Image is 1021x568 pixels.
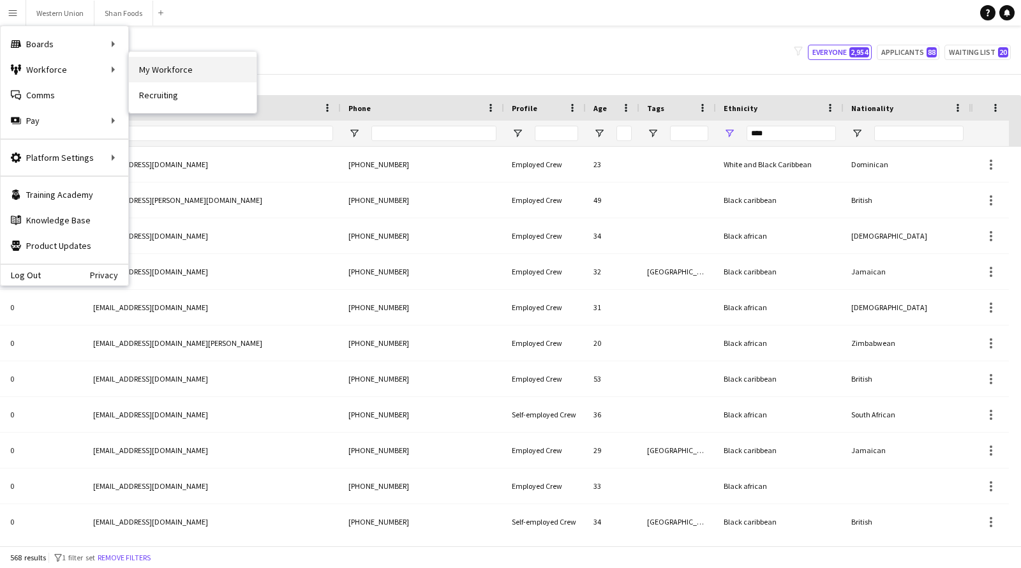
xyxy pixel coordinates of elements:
div: Zimbabwean [844,325,971,361]
div: Black caribbean [716,183,844,218]
a: Comms [1,82,128,108]
div: Black african [716,218,844,253]
div: Black african [716,290,844,325]
div: Boards [1,31,128,57]
div: Black african [716,468,844,504]
div: [EMAIL_ADDRESS][PERSON_NAME][DOMAIN_NAME] [86,183,341,218]
button: Open Filter Menu [647,128,659,139]
input: Age Filter Input [616,126,632,141]
div: [EMAIL_ADDRESS][DOMAIN_NAME][PERSON_NAME] [86,325,341,361]
div: Black caribbean [716,361,844,396]
div: [EMAIL_ADDRESS][DOMAIN_NAME] [86,397,341,432]
a: Privacy [90,270,128,280]
div: Black african [716,397,844,432]
div: 53 [586,361,639,396]
div: Pay [1,108,128,133]
div: Black caribbean [716,433,844,468]
div: Employed Crew [504,433,586,468]
div: [EMAIL_ADDRESS][DOMAIN_NAME] [86,504,341,539]
div: 49 [586,183,639,218]
div: Jamaican [844,433,971,468]
span: Ethnicity [724,103,757,113]
div: [EMAIL_ADDRESS][DOMAIN_NAME] [86,218,341,253]
span: Age [593,103,607,113]
div: [PHONE_NUMBER] [341,147,504,182]
div: 29 [586,433,639,468]
span: 2,954 [849,47,869,57]
div: Employed Crew [504,361,586,396]
div: [PHONE_NUMBER] [341,183,504,218]
div: Employed Crew [504,290,586,325]
div: 20 [586,325,639,361]
button: Applicants88 [877,45,939,60]
div: [EMAIL_ADDRESS][DOMAIN_NAME] [86,254,341,289]
div: 34 [586,504,639,539]
div: [PHONE_NUMBER] [341,325,504,361]
div: Workforce [1,57,128,82]
a: Product Updates [1,233,128,258]
div: Self-employed Crew [504,504,586,539]
div: 31 [586,290,639,325]
a: Log Out [1,270,41,280]
a: Training Academy [1,182,128,207]
div: Employed Crew [504,147,586,182]
div: Platform Settings [1,145,128,170]
a: Recruiting [129,82,257,108]
input: Ethnicity Filter Input [747,126,836,141]
div: 23 [586,147,639,182]
input: Nationality Filter Input [874,126,964,141]
div: 0 [3,290,86,325]
button: Open Filter Menu [348,128,360,139]
div: [PHONE_NUMBER] [341,218,504,253]
button: Western Union [26,1,94,26]
div: [GEOGRAPHIC_DATA] [639,433,716,468]
span: Nationality [851,103,893,113]
div: 0 [3,325,86,361]
div: Self-employed Crew [504,397,586,432]
div: 0 [3,468,86,504]
button: Open Filter Menu [593,128,605,139]
div: [PHONE_NUMBER] [341,397,504,432]
div: 34 [586,218,639,253]
div: 0 [3,504,86,539]
div: British [844,183,971,218]
div: [PHONE_NUMBER] [341,290,504,325]
div: White and Black Caribbean [716,147,844,182]
div: [DEMOGRAPHIC_DATA] [844,290,971,325]
div: Employed Crew [504,325,586,361]
span: 88 [927,47,937,57]
div: [GEOGRAPHIC_DATA] [639,254,716,289]
div: 36 [586,397,639,432]
input: Profile Filter Input [535,126,578,141]
input: Email Filter Input [116,126,333,141]
div: 0 [3,433,86,468]
div: 33 [586,468,639,504]
div: [EMAIL_ADDRESS][DOMAIN_NAME] [86,361,341,396]
div: 0 [3,361,86,396]
div: Jamaican [844,254,971,289]
div: Employed Crew [504,183,586,218]
button: Shan Foods [94,1,153,26]
div: British [844,361,971,396]
a: My Workforce [129,57,257,82]
button: Remove filters [95,551,153,565]
div: Black caribbean [716,254,844,289]
div: [EMAIL_ADDRESS][DOMAIN_NAME] [86,147,341,182]
div: Employed Crew [504,218,586,253]
span: 1 filter set [62,553,95,562]
a: Knowledge Base [1,207,128,233]
div: [EMAIL_ADDRESS][DOMAIN_NAME] [86,433,341,468]
button: Everyone2,954 [808,45,872,60]
div: [PHONE_NUMBER] [341,361,504,396]
button: Waiting list20 [944,45,1011,60]
button: Open Filter Menu [512,128,523,139]
div: [GEOGRAPHIC_DATA] [639,504,716,539]
div: 32 [586,254,639,289]
div: Black caribbean [716,504,844,539]
input: Tags Filter Input [670,126,708,141]
div: [DEMOGRAPHIC_DATA] [844,218,971,253]
span: Phone [348,103,371,113]
div: Black african [716,325,844,361]
div: Employed Crew [504,254,586,289]
div: Employed Crew [504,468,586,504]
